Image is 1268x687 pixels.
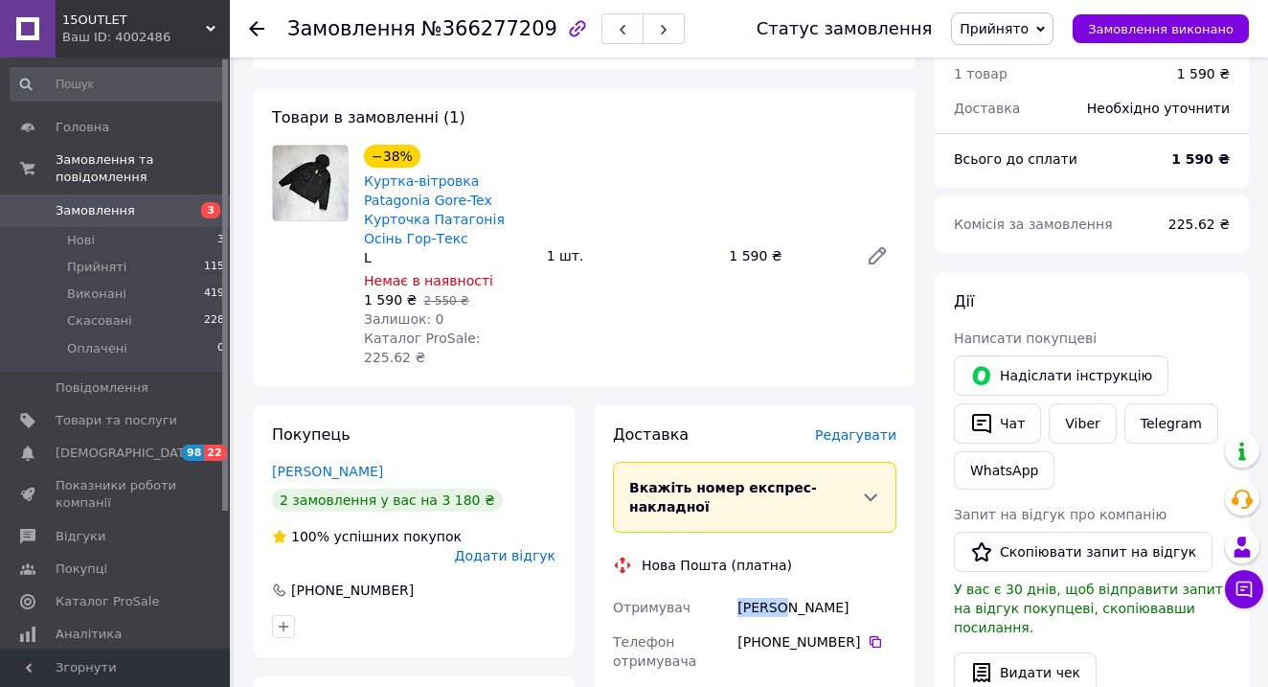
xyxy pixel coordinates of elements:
[1049,403,1116,444] a: Viber
[272,527,462,546] div: успішних покупок
[364,145,420,168] div: −38%
[954,66,1008,81] span: 1 товар
[613,634,696,669] span: Телефон отримувача
[954,217,1113,232] span: Комісія за замовлення
[364,273,493,288] span: Немає в наявності
[954,403,1041,444] button: Чат
[56,626,122,643] span: Аналітика
[204,286,224,303] span: 419
[289,581,416,600] div: [PHONE_NUMBER]
[954,451,1054,490] a: WhatsApp
[364,311,444,327] span: Залишок: 0
[858,237,896,275] a: Редагувати
[613,425,689,444] span: Доставка
[954,331,1097,346] span: Написати покупцеві
[421,17,557,40] span: №366277209
[721,242,850,269] div: 1 590 ₴
[1076,87,1241,129] div: Необхідно уточнити
[272,489,503,512] div: 2 замовлення у вас на 3 180 ₴
[272,425,351,444] span: Покупець
[67,232,95,249] span: Нові
[613,600,691,615] span: Отримувач
[62,11,206,29] span: 15OUTLET
[56,151,230,186] span: Замовлення та повідомлення
[1171,151,1230,167] b: 1 590 ₴
[1225,570,1263,608] button: Чат з покупцем
[204,445,226,461] span: 22
[56,593,159,610] span: Каталог ProSale
[56,202,135,219] span: Замовлення
[539,242,722,269] div: 1 шт.
[287,17,416,40] span: Замовлення
[954,507,1166,522] span: Запит на відгук про компанію
[67,286,126,303] span: Виконані
[67,340,127,357] span: Оплачені
[273,146,348,220] img: Куртка-вітровка Patagonia Gore-Tex Курточка Патагонія Осінь Гор-Текс
[1177,64,1230,83] div: 1 590 ₴
[67,259,126,276] span: Прийняті
[954,151,1077,167] span: Всього до сплати
[629,480,817,515] span: Вкажіть номер експрес-накладної
[56,561,107,578] span: Покупці
[56,379,148,397] span: Повідомлення
[217,232,224,249] span: 3
[954,292,974,310] span: Дії
[954,101,1020,116] span: Доставка
[204,259,224,276] span: 115
[1073,14,1249,43] button: Замовлення виконано
[737,632,896,652] div: [PHONE_NUMBER]
[1088,22,1234,36] span: Замовлення виконано
[364,173,505,246] a: Куртка-вітровка Patagonia Gore-Tex Курточка Патагонія Осінь Гор-Текс
[815,427,896,443] span: Редагувати
[1124,403,1218,444] a: Telegram
[201,202,220,218] span: 3
[757,19,933,38] div: Статус замовлення
[364,331,480,365] span: Каталог ProSale: 225.62 ₴
[272,108,465,126] span: Товари в замовленні (1)
[56,477,177,512] span: Показники роботи компанії
[217,340,224,357] span: 0
[954,532,1212,572] button: Скопіювати запит на відгук
[56,528,105,545] span: Відгуки
[291,529,329,544] span: 100%
[364,292,417,308] span: 1 590 ₴
[272,464,383,479] a: [PERSON_NAME]
[960,21,1029,36] span: Прийнято
[182,445,204,461] span: 98
[364,248,532,267] div: L
[56,412,177,429] span: Товари та послуги
[204,312,224,330] span: 228
[954,582,1223,635] span: У вас є 30 днів, щоб відправити запит на відгук покупцеві, скопіювавши посилання.
[10,67,226,102] input: Пошук
[1168,217,1230,232] span: 225.62 ₴
[62,29,230,46] div: Ваш ID: 4002486
[249,19,264,38] div: Повернутися назад
[637,556,797,575] div: Нова Пошта (платна)
[67,312,132,330] span: Скасовані
[423,294,468,308] span: 2 550 ₴
[734,590,900,625] div: [PERSON_NAME]
[56,119,109,136] span: Головна
[954,355,1168,396] button: Надіслати інструкцію
[56,445,197,462] span: [DEMOGRAPHIC_DATA]
[455,548,555,563] span: Додати відгук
